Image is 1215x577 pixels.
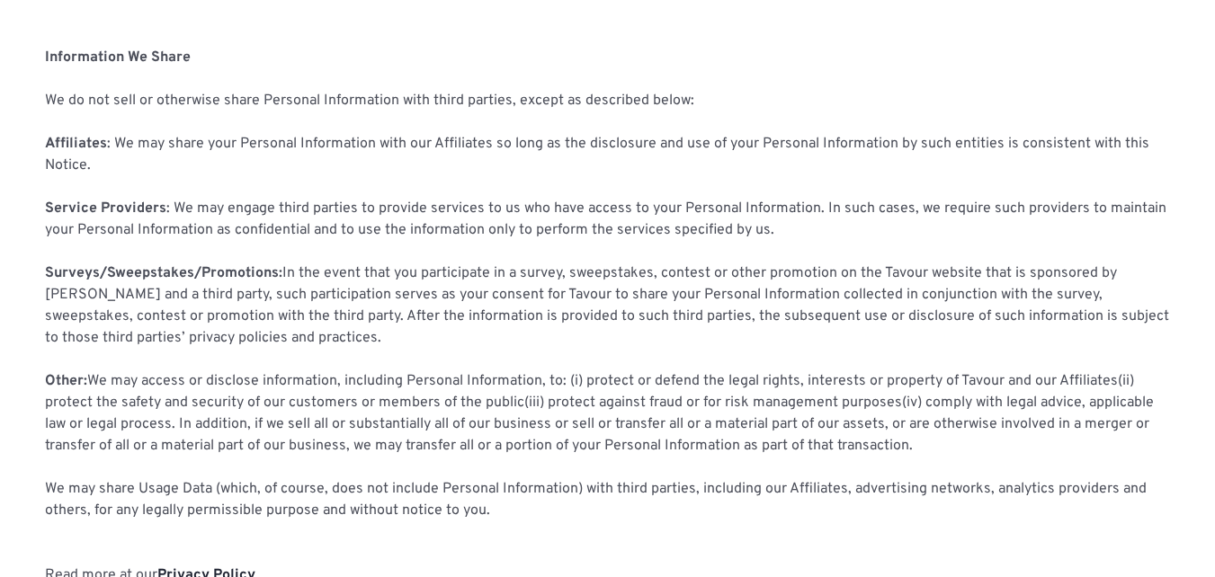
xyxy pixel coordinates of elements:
[45,264,282,282] strong: Surveys/Sweepstakes/Promotions:
[45,135,107,153] strong: Affiliates
[45,372,87,390] strong: Other:
[45,200,166,217] strong: Service Providers
[45,49,191,67] strong: Information We Share ‍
